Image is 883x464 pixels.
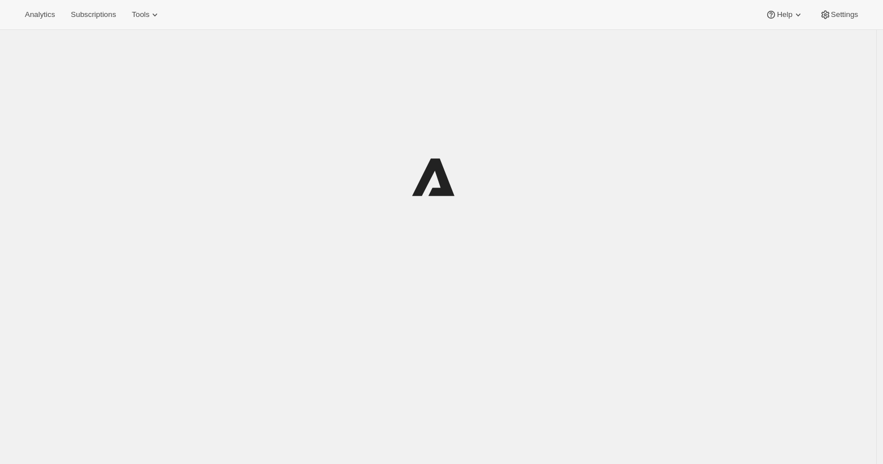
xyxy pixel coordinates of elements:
button: Help [759,7,810,23]
span: Analytics [25,10,55,19]
button: Analytics [18,7,62,23]
span: Settings [831,10,858,19]
button: Subscriptions [64,7,123,23]
button: Tools [125,7,167,23]
span: Tools [132,10,149,19]
span: Help [777,10,792,19]
button: Settings [813,7,865,23]
span: Subscriptions [71,10,116,19]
